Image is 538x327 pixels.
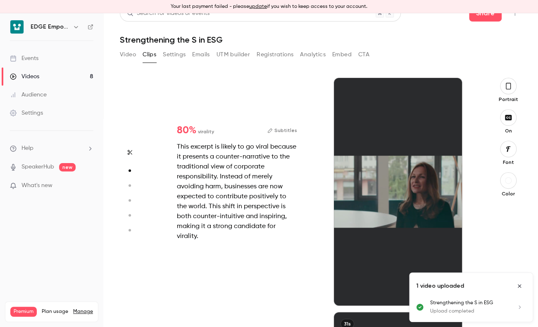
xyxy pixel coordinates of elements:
p: 1 video uploaded [416,282,464,290]
p: Strengthening the S in ESG [430,299,506,307]
span: new [59,163,76,171]
button: Analytics [300,48,326,61]
span: What's new [21,181,52,190]
div: Settings [10,109,43,117]
button: Settings [163,48,186,61]
button: Close uploads list [513,279,526,293]
button: Registrations [257,48,293,61]
img: website_grey.svg [13,22,20,28]
button: Top Bar Actions [508,7,521,20]
img: logo_orange.svg [13,13,20,20]
span: Premium [10,307,37,317]
button: Subtitles [267,125,297,135]
h1: Strengthening the S in ESG [120,35,521,45]
p: Color [495,190,521,197]
div: Events [10,54,38,63]
button: update [249,3,267,10]
li: help-dropdown-opener [10,144,93,153]
img: EDGE Empower [10,20,24,34]
a: SpeakerHub [21,163,54,171]
p: Portrait [495,96,521,103]
p: Your last payment failed - please if you wish to keep access to your account. [171,3,367,10]
button: Video [120,48,136,61]
p: Upload completed [430,308,506,315]
div: Domain: [DOMAIN_NAME] [21,22,91,28]
span: Plan usage [42,308,68,315]
button: Share [469,5,502,22]
span: Help [21,144,33,153]
div: This excerpt is likely to go viral because it presents a counter-narrative to the traditional vie... [177,142,297,241]
button: UTM builder [217,48,250,61]
button: Embed [332,48,352,61]
ul: Uploads list [409,299,533,322]
span: 80 % [177,125,196,135]
img: tab_domain_overview_orange.svg [22,48,29,55]
div: Videos [10,72,39,81]
div: Audience [10,91,47,99]
div: Search for videos or events [127,9,209,18]
h6: EDGE Empower [31,23,69,31]
p: On [495,127,521,134]
p: Font [495,159,521,166]
img: tab_keywords_by_traffic_grey.svg [82,48,89,55]
button: CTA [358,48,369,61]
div: Domain Overview [31,49,74,54]
span: virality [198,128,214,135]
button: Clips [143,48,156,61]
button: Emails [192,48,209,61]
div: v 4.0.25 [23,13,40,20]
a: Manage [73,308,93,315]
div: Keywords by Traffic [91,49,139,54]
a: Strengthening the S in ESGUpload completed [430,299,526,315]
